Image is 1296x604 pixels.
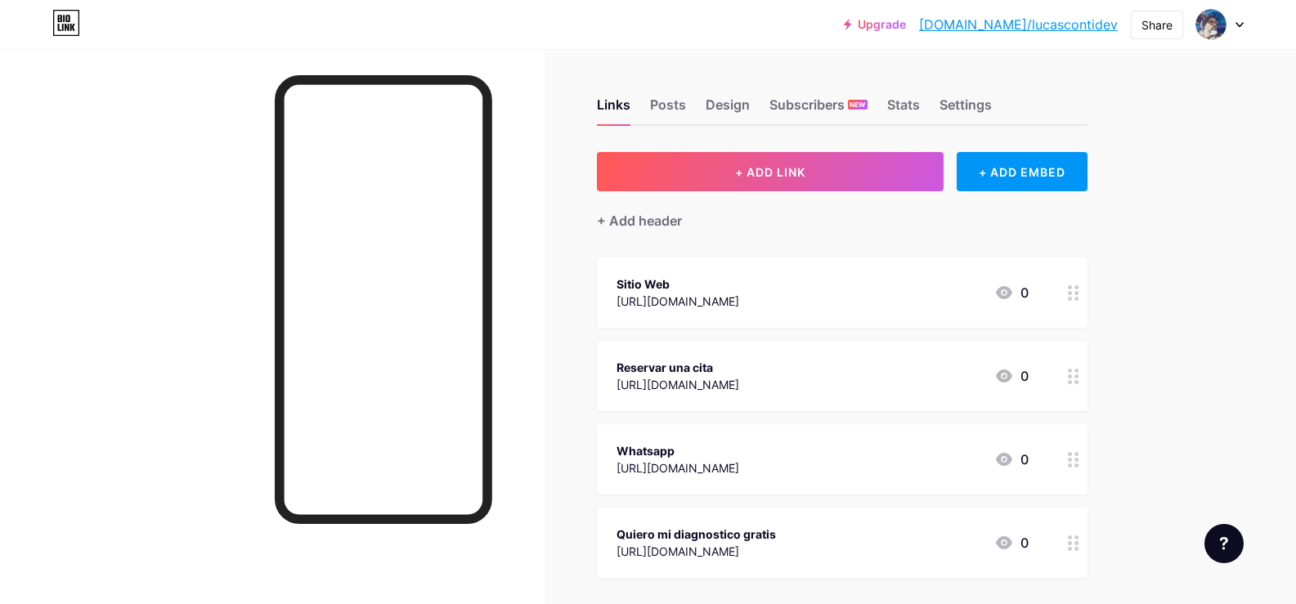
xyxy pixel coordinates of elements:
img: lucascontidev [1195,9,1226,40]
div: Whatsapp [617,442,739,459]
span: NEW [850,100,865,110]
div: Posts [650,95,686,124]
div: + Add header [597,211,682,230]
div: Subscribers [769,95,868,124]
a: Upgrade [844,18,906,31]
div: [URL][DOMAIN_NAME] [617,459,739,476]
div: Stats [887,95,920,124]
div: Sitio Web [617,275,739,293]
div: Quiero mi diagnostico gratis [617,526,776,543]
div: [URL][DOMAIN_NAME] [617,293,739,310]
div: 0 [994,283,1029,302]
span: + ADD LINK [735,165,805,179]
a: [DOMAIN_NAME]/lucascontidev [919,15,1118,34]
button: + ADD LINK [597,152,944,191]
div: Reservar una cita [617,359,739,376]
div: + ADD EMBED [957,152,1087,191]
div: Share [1141,16,1173,34]
div: 0 [994,533,1029,553]
div: Design [706,95,750,124]
div: Settings [939,95,992,124]
div: [URL][DOMAIN_NAME] [617,543,776,560]
div: 0 [994,366,1029,386]
div: 0 [994,450,1029,469]
div: [URL][DOMAIN_NAME] [617,376,739,393]
div: Links [597,95,630,124]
